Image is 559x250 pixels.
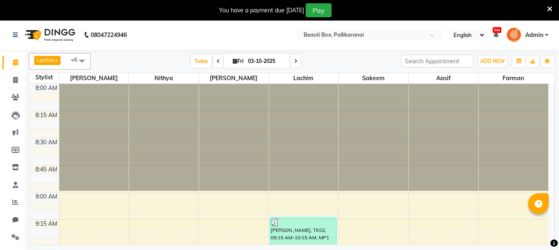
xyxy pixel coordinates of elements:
[129,73,199,83] span: Nithya
[59,73,129,83] span: [PERSON_NAME]
[34,192,59,201] div: 9:00 AM
[339,73,408,83] span: Sakeem
[480,58,505,64] span: ADD NEW
[199,73,269,83] span: [PERSON_NAME]
[34,111,59,120] div: 8:15 AM
[525,31,543,39] span: Admin
[409,73,478,83] span: Aasif
[191,55,212,67] span: Today
[21,23,77,46] img: logo
[54,57,58,63] a: x
[29,73,59,82] div: Stylist
[479,73,548,83] span: Farman
[34,138,59,147] div: 8:30 AM
[493,27,501,33] span: 544
[478,56,507,67] button: ADD NEW
[34,165,59,174] div: 8:45 AM
[401,55,473,67] input: Search Appointment
[71,56,84,63] span: +6
[231,58,246,64] span: Fri
[494,31,498,39] a: 544
[34,84,59,93] div: 8:00 AM
[34,220,59,228] div: 9:15 AM
[246,55,287,67] input: 2025-10-03
[507,28,521,42] img: Admin
[219,6,304,15] div: You have a payment due [DATE]
[306,3,332,17] button: Pay
[37,57,54,63] span: Lachim
[91,23,127,46] b: 08047224946
[269,73,339,83] span: Lachim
